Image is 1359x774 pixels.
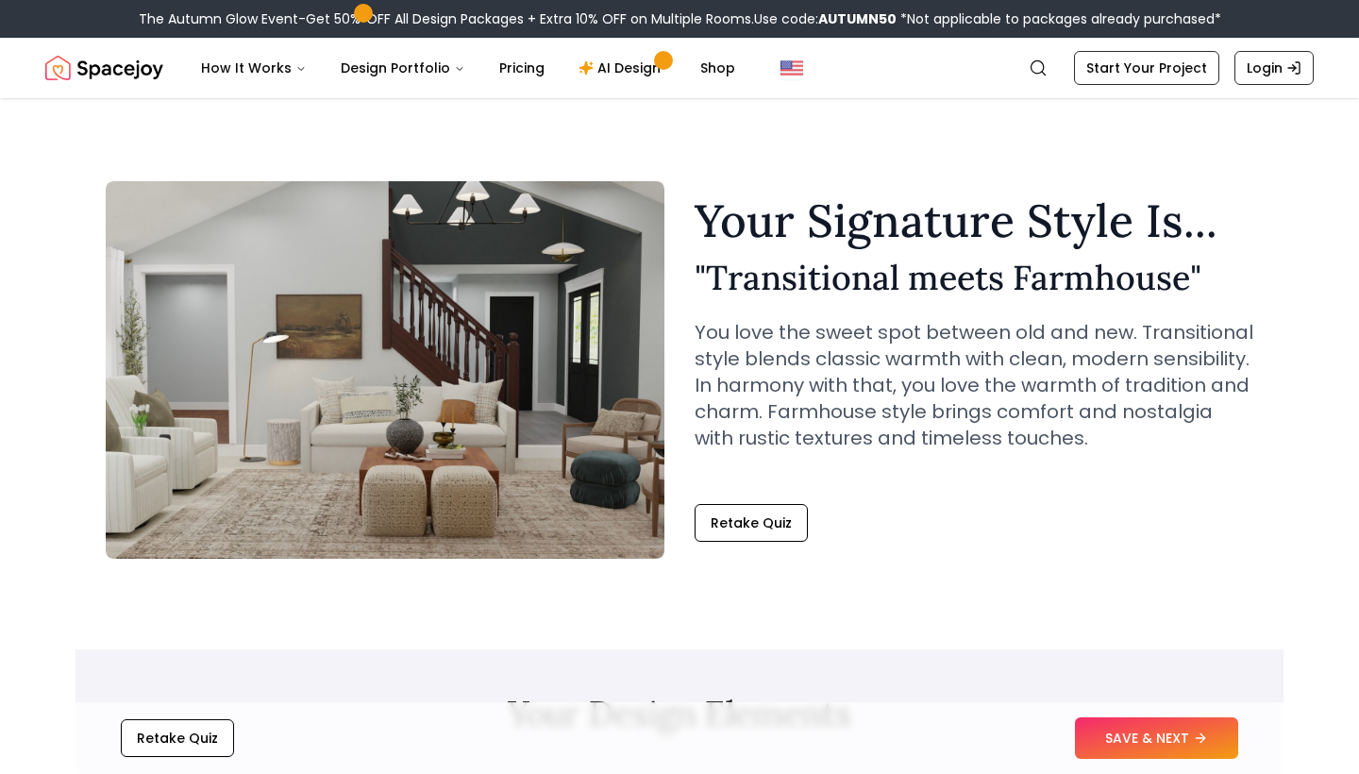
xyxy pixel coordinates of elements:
[695,198,1253,244] h1: Your Signature Style Is...
[484,49,560,87] a: Pricing
[45,49,163,87] img: Spacejoy Logo
[45,49,163,87] a: Spacejoy
[106,181,664,559] img: Transitional meets Farmhouse Style Example
[563,49,681,87] a: AI Design
[695,259,1253,296] h2: " Transitional meets Farmhouse "
[1234,51,1314,85] a: Login
[139,9,1221,28] div: The Autumn Glow Event-Get 50% OFF All Design Packages + Extra 10% OFF on Multiple Rooms.
[1074,51,1219,85] a: Start Your Project
[897,9,1221,28] span: *Not applicable to packages already purchased*
[695,504,808,542] button: Retake Quiz
[186,49,322,87] button: How It Works
[1075,717,1238,759] button: SAVE & NEXT
[186,49,750,87] nav: Main
[754,9,897,28] span: Use code:
[695,319,1253,451] p: You love the sweet spot between old and new. Transitional style blends classic warmth with clean,...
[818,9,897,28] b: AUTUMN50
[121,719,234,757] button: Retake Quiz
[106,695,1253,732] h2: Your Design Elements
[685,49,750,87] a: Shop
[780,57,803,79] img: United States
[45,38,1314,98] nav: Global
[326,49,480,87] button: Design Portfolio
